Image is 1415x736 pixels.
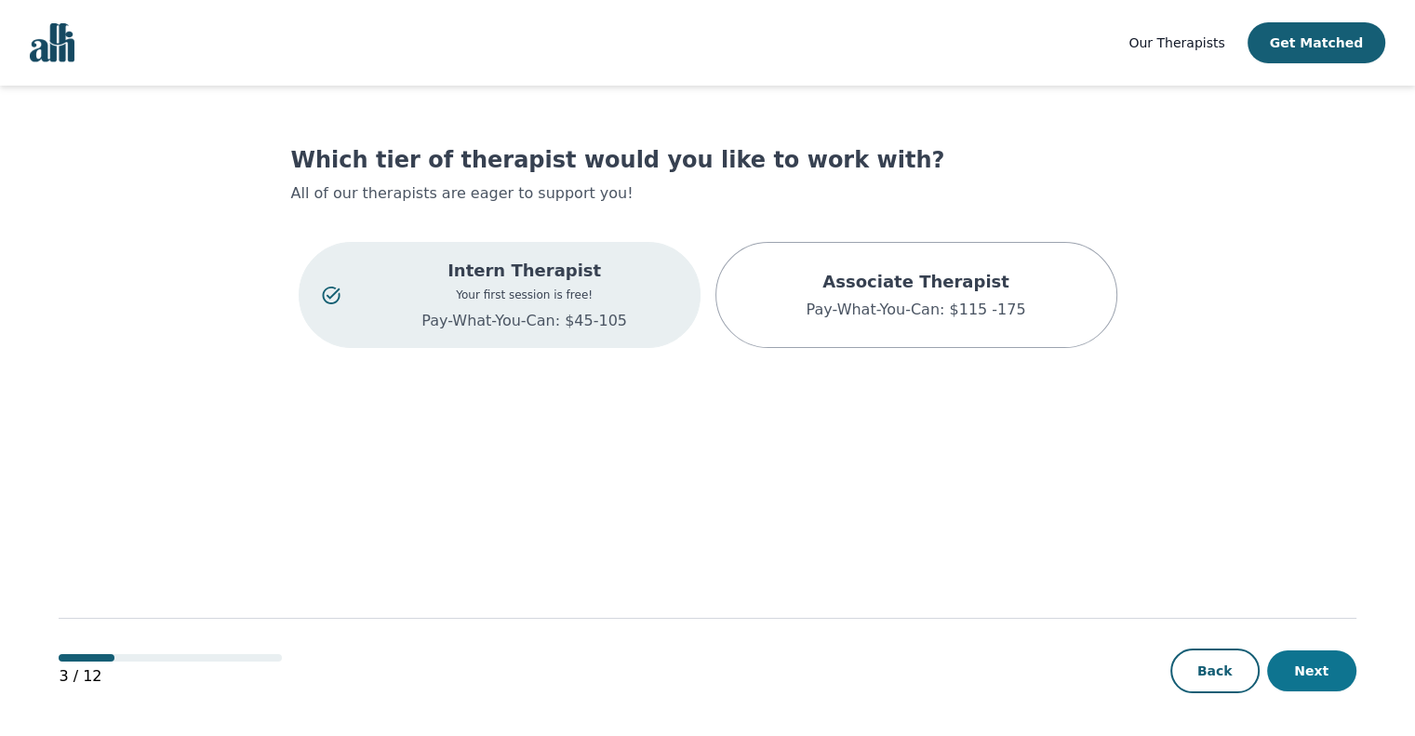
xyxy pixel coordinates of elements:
[291,182,1125,205] p: All of our therapists are eager to support you!
[1248,22,1385,63] button: Get Matched
[30,23,74,62] img: alli logo
[1128,35,1224,50] span: Our Therapists
[372,288,677,302] p: Your first session is free!
[1128,32,1224,54] a: Our Therapists
[1170,649,1260,693] button: Back
[372,258,677,284] p: Intern Therapist
[59,665,282,688] p: 3 / 12
[806,269,1025,295] p: Associate Therapist
[1267,650,1356,691] button: Next
[291,145,1125,175] h1: Which tier of therapist would you like to work with?
[806,299,1025,321] p: Pay-What-You-Can: $115 -175
[372,310,677,332] p: Pay-What-You-Can: $45-105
